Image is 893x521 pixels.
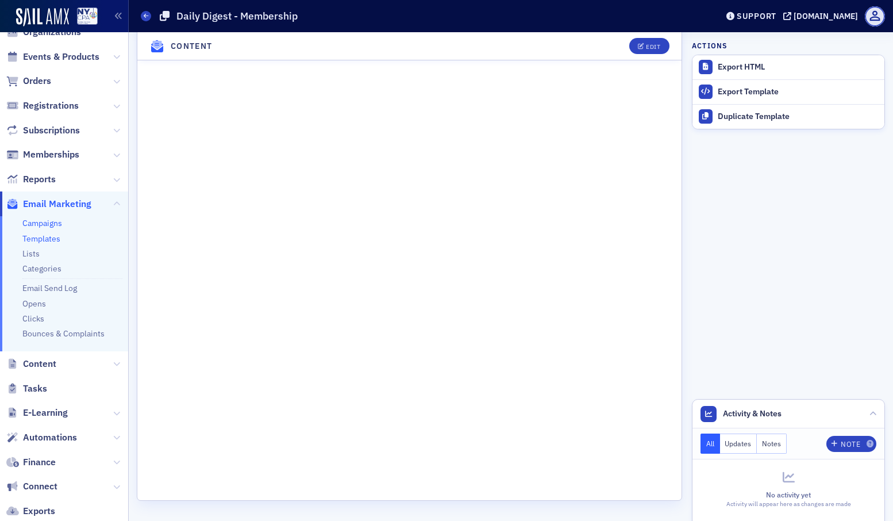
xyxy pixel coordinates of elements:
span: E-Learning [23,407,68,419]
div: Export Template [718,87,879,97]
div: Duplicate Template [718,112,879,122]
h1: Daily Digest - Membership [176,9,298,23]
span: Connect [23,480,57,493]
div: Activity will appear here as changes are made [700,500,876,509]
h4: Actions [692,40,728,51]
span: Registrations [23,99,79,112]
a: Tasks [6,382,47,395]
a: Finance [6,456,56,469]
span: Content [23,358,56,370]
span: Exports [23,505,55,518]
span: Organizations [23,26,81,39]
a: Campaigns [22,218,62,228]
span: Finance [23,456,56,469]
a: Email Marketing [6,198,91,210]
button: Notes [757,434,787,454]
button: Edit [629,38,669,54]
a: Export Template [692,79,884,104]
a: Exports [6,505,55,518]
button: All [700,434,720,454]
div: Edit [646,43,660,49]
a: E-Learning [6,407,68,419]
span: Events & Products [23,51,99,63]
img: SailAMX [77,7,98,25]
a: Content [6,358,56,370]
span: Email Marketing [23,198,91,210]
div: Note [841,441,860,447]
button: [DOMAIN_NAME] [783,12,862,20]
a: Templates [22,233,60,244]
a: Organizations [6,26,81,39]
a: View Homepage [69,7,98,27]
a: Orders [6,75,51,87]
a: Bounces & Complaints [22,328,105,339]
span: Orders [23,75,51,87]
a: Categories [22,263,61,274]
span: Profile [865,6,885,26]
button: Updates [720,434,757,454]
div: Export HTML [718,62,879,72]
div: [DOMAIN_NAME] [794,11,858,21]
span: Reports [23,173,56,186]
span: Activity & Notes [723,408,782,420]
div: Support [737,11,776,21]
span: Subscriptions [23,124,80,137]
a: Subscriptions [6,124,80,137]
span: Automations [23,431,77,444]
a: Automations [6,431,77,444]
a: Clicks [22,313,44,324]
a: Registrations [6,99,79,112]
a: Memberships [6,148,79,161]
a: Events & Products [6,51,99,63]
img: SailAMX [16,8,69,26]
span: Memberships [23,148,79,161]
a: Connect [6,480,57,493]
a: Lists [22,248,40,259]
a: Email Send Log [22,283,77,293]
a: Duplicate Template [692,104,884,129]
a: Opens [22,298,46,309]
div: No activity yet [700,489,876,500]
a: Reports [6,173,56,186]
button: Note [826,436,876,452]
h4: Content [171,40,213,52]
span: Tasks [23,382,47,395]
a: Export HTML [692,55,884,79]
